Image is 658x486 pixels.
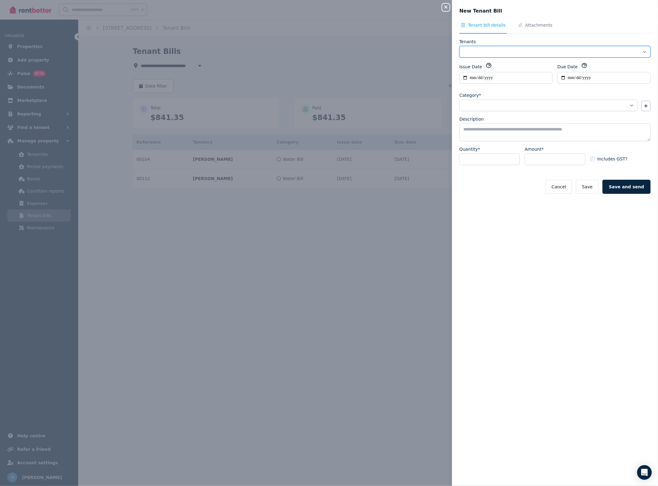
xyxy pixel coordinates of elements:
span: Attachments [525,22,553,28]
input: Includes GST? [590,156,595,161]
label: Amount* [525,146,544,152]
label: Quantity* [459,146,480,152]
span: New Tenant Bill [459,7,502,15]
label: Category* [459,92,481,98]
nav: Tabs [459,22,651,34]
div: Open Intercom Messenger [637,465,652,480]
label: Description [459,116,484,122]
button: Save and send [603,180,651,194]
button: Cancel [546,180,572,194]
button: Save [576,180,599,194]
label: Due Date [557,64,578,70]
label: Issue Date [459,64,482,70]
span: Tenant bill details [468,22,506,28]
span: Includes GST? [598,156,628,162]
label: Tenants [459,39,476,45]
